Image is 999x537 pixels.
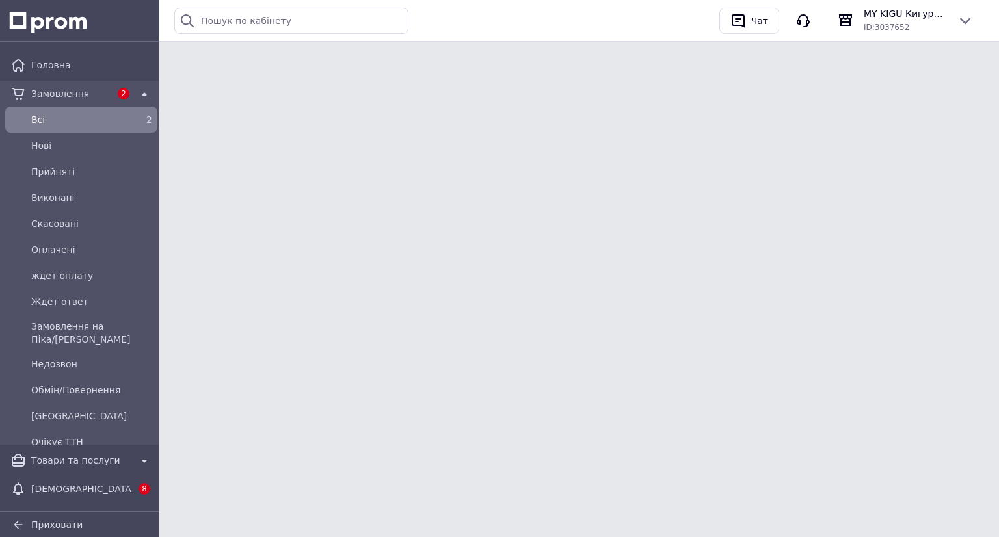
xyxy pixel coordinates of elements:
[31,269,152,282] span: ждет оплату
[31,436,152,449] span: Очікує ТТН
[31,454,131,467] span: Товари та послуги
[749,11,771,31] div: Чат
[31,519,83,530] span: Приховати
[31,139,152,152] span: Нові
[146,114,152,125] span: 2
[31,191,152,204] span: Виконані
[118,88,129,99] span: 2
[31,320,152,346] span: Замовлення на Піка/[PERSON_NAME]
[139,483,150,495] span: 8
[174,8,408,34] input: Пошук по кабінету
[31,217,152,230] span: Скасовані
[31,384,152,397] span: Обмін/Повернення
[864,23,909,32] span: ID: 3037652
[31,243,152,256] span: Оплачені
[31,410,152,423] span: [GEOGRAPHIC_DATA]
[31,165,152,178] span: Прийняті
[31,113,126,126] span: Всi
[31,482,131,495] span: [DEMOGRAPHIC_DATA]
[719,8,779,34] button: Чат
[864,7,947,20] span: MY KIGU Кигуруми для всей семьи!
[31,295,152,308] span: Ждёт ответ
[31,87,111,100] span: Замовлення
[31,358,152,371] span: Недозвон
[31,59,152,72] span: Головна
